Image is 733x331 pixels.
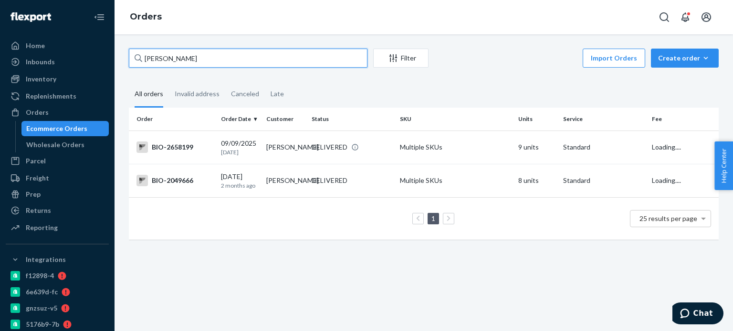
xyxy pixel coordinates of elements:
[6,268,109,283] a: f12898-4
[658,53,712,63] div: Create order
[221,139,259,156] div: 09/09/2025
[26,303,57,313] div: gnzsuz-v5
[26,108,49,117] div: Orders
[396,108,514,130] th: SKU
[266,115,304,123] div: Customer
[135,81,163,108] div: All orders
[271,81,284,106] div: Late
[6,252,109,267] button: Integrations
[26,287,58,297] div: 6e639d-fc
[21,121,109,136] a: Ecommerce Orders
[648,164,719,197] td: Loading....
[129,49,367,68] input: Search orders
[563,176,644,185] p: Standard
[26,74,56,84] div: Inventory
[231,81,259,106] div: Canceled
[6,71,109,87] a: Inventory
[26,255,66,264] div: Integrations
[714,141,733,190] button: Help Center
[514,164,560,197] td: 8 units
[312,176,347,185] div: DELIVERED
[6,301,109,316] a: gnzsuz-v5
[648,108,719,130] th: Fee
[308,108,396,130] th: Status
[262,130,308,164] td: [PERSON_NAME]
[6,203,109,218] a: Returns
[221,181,259,190] p: 2 months ago
[136,141,213,153] div: BIO-2658199
[26,190,41,199] div: Prep
[672,302,723,326] iframe: Opens a widget where you can chat to one of our agents
[6,38,109,53] a: Home
[6,153,109,169] a: Parcel
[26,156,46,166] div: Parcel
[563,142,644,152] p: Standard
[26,271,54,281] div: f12898-4
[651,49,719,68] button: Create order
[396,130,514,164] td: Multiple SKUs
[6,284,109,300] a: 6e639d-fc
[221,172,259,190] div: [DATE]
[6,171,109,186] a: Freight
[396,164,514,197] td: Multiple SKUs
[26,206,51,215] div: Returns
[6,54,109,70] a: Inbounds
[26,320,59,329] div: 5176b9-7b
[373,49,429,68] button: Filter
[221,148,259,156] p: [DATE]
[26,41,45,50] div: Home
[136,175,213,186] div: BIO-2049666
[374,53,428,63] div: Filter
[10,12,51,22] img: Flexport logo
[122,3,169,31] ol: breadcrumbs
[26,91,76,101] div: Replenishments
[429,214,437,222] a: Page 1 is your current page
[697,8,716,27] button: Open account menu
[90,8,109,27] button: Close Navigation
[26,140,84,150] div: Wholesale Orders
[514,130,560,164] td: 9 units
[639,214,697,222] span: 25 results per page
[676,8,695,27] button: Open notifications
[655,8,674,27] button: Open Search Box
[6,105,109,120] a: Orders
[559,108,648,130] th: Service
[130,11,162,22] a: Orders
[26,223,58,232] div: Reporting
[217,108,262,130] th: Order Date
[26,124,87,133] div: Ecommerce Orders
[21,137,109,152] a: Wholesale Orders
[175,81,220,106] div: Invalid address
[6,187,109,202] a: Prep
[514,108,560,130] th: Units
[129,108,217,130] th: Order
[6,220,109,235] a: Reporting
[6,89,109,104] a: Replenishments
[648,130,719,164] td: Loading....
[26,57,55,67] div: Inbounds
[262,164,308,197] td: [PERSON_NAME]
[583,49,645,68] button: Import Orders
[312,142,347,152] div: DELIVERED
[26,173,49,183] div: Freight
